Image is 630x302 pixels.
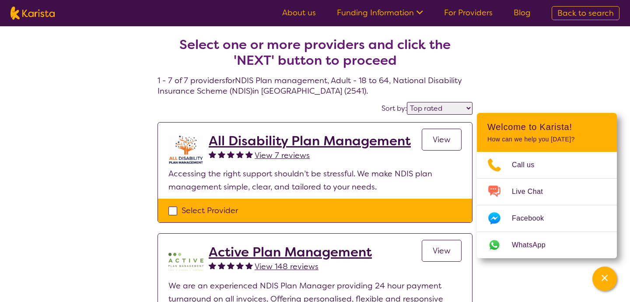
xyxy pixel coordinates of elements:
[245,262,253,269] img: fullstar
[255,261,318,272] span: View 148 reviews
[512,212,554,225] span: Facebook
[227,262,234,269] img: fullstar
[512,158,545,172] span: Call us
[477,232,617,258] a: Web link opens in a new tab.
[282,7,316,18] a: About us
[477,152,617,258] ul: Choose channel
[557,8,614,18] span: Back to search
[218,262,225,269] img: fullstar
[422,129,462,151] a: View
[512,185,553,198] span: Live Chat
[444,7,493,18] a: For Providers
[209,151,216,158] img: fullstar
[218,151,225,158] img: fullstar
[255,260,318,273] a: View 148 reviews
[209,262,216,269] img: fullstar
[236,262,244,269] img: fullstar
[337,7,423,18] a: Funding Information
[512,239,556,252] span: WhatsApp
[168,244,203,279] img: pypzb5qm7jexfhutod0x.png
[209,244,372,260] a: Active Plan Management
[168,37,462,68] h2: Select one or more providers and click the 'NEXT' button to proceed
[168,167,462,193] p: Accessing the right support shouldn’t be stressful. We make NDIS plan management simple, clear, a...
[592,267,617,291] button: Channel Menu
[255,149,310,162] a: View 7 reviews
[514,7,531,18] a: Blog
[487,136,606,143] p: How can we help you [DATE]?
[255,150,310,161] span: View 7 reviews
[381,104,407,113] label: Sort by:
[433,246,451,256] span: View
[227,151,234,158] img: fullstar
[477,113,617,258] div: Channel Menu
[10,7,55,20] img: Karista logo
[209,133,411,149] a: All Disability Plan Management
[168,133,203,167] img: at5vqv0lot2lggohlylh.jpg
[552,6,619,20] a: Back to search
[157,16,472,96] h4: 1 - 7 of 7 providers for NDIS Plan management , Adult - 18 to 64 , National Disability Insurance ...
[433,134,451,145] span: View
[487,122,606,132] h2: Welcome to Karista!
[422,240,462,262] a: View
[236,151,244,158] img: fullstar
[245,151,253,158] img: fullstar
